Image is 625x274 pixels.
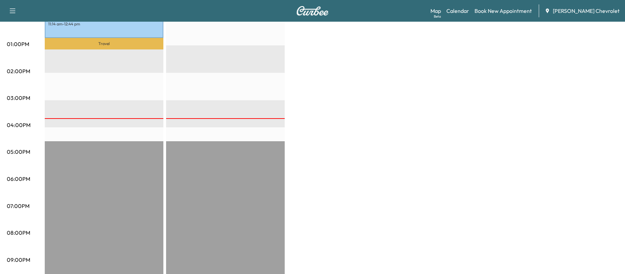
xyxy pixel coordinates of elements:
div: Beta [434,14,441,19]
p: 01:00PM [7,40,29,48]
a: Calendar [446,7,469,15]
p: 07:00PM [7,202,29,210]
p: 11:14 am - 12:44 pm [48,21,160,27]
p: 09:00PM [7,256,30,264]
a: Book New Appointment [475,7,532,15]
p: 06:00PM [7,175,30,183]
p: 05:00PM [7,148,30,156]
span: [PERSON_NAME] Chevrolet [553,7,620,15]
p: 03:00PM [7,94,30,102]
a: MapBeta [430,7,441,15]
p: 04:00PM [7,121,31,129]
p: Travel [45,38,163,49]
p: 08:00PM [7,229,30,237]
p: 02:00PM [7,67,30,75]
img: Curbee Logo [296,6,329,16]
